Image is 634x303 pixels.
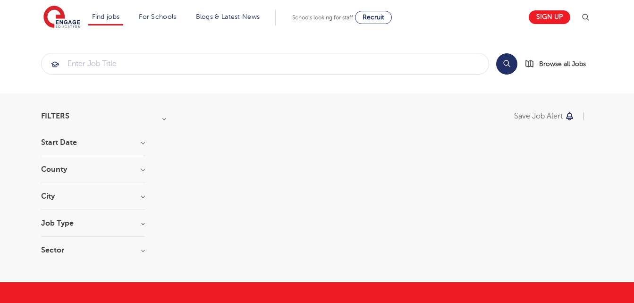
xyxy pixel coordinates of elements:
[496,53,517,75] button: Search
[41,246,145,254] h3: Sector
[529,10,570,24] a: Sign up
[196,13,260,20] a: Blogs & Latest News
[514,112,575,120] button: Save job alert
[539,59,586,69] span: Browse all Jobs
[43,6,80,29] img: Engage Education
[41,193,145,200] h3: City
[514,112,563,120] p: Save job alert
[292,14,353,21] span: Schools looking for staff
[525,59,593,69] a: Browse all Jobs
[355,11,392,24] a: Recruit
[41,112,69,120] span: Filters
[363,14,384,21] span: Recruit
[41,53,489,75] div: Submit
[41,219,145,227] h3: Job Type
[41,166,145,173] h3: County
[42,53,489,74] input: Submit
[92,13,120,20] a: Find jobs
[139,13,176,20] a: For Schools
[41,139,145,146] h3: Start Date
